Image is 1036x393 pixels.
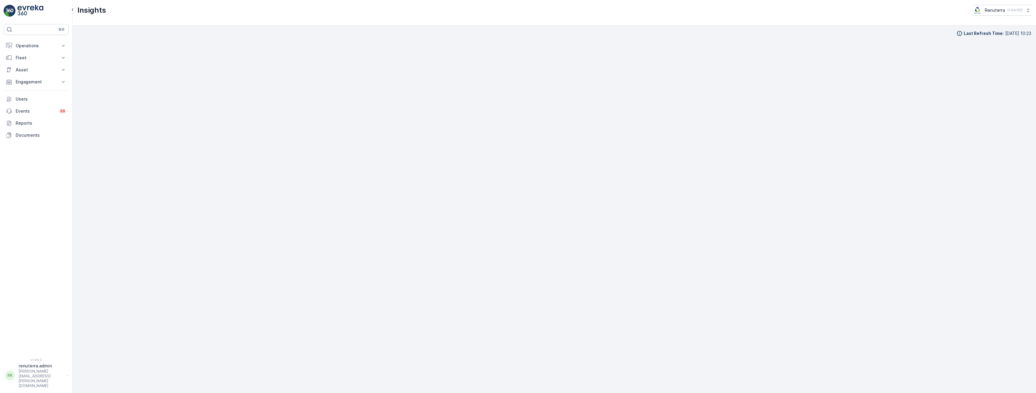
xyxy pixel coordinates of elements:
[4,358,69,362] span: v 1.49.2
[16,43,57,49] p: Operations
[964,30,1004,36] p: Last Refresh Time :
[4,105,69,117] a: Events99
[4,5,16,17] img: logo
[60,109,65,114] p: 99
[4,117,69,129] a: Reports
[16,55,57,61] p: Fleet
[58,27,64,32] p: ⌘B
[973,7,982,14] img: Screenshot_2024-07-26_at_13.33.01.png
[17,5,43,17] img: logo_light-DOdMpM7g.png
[16,120,66,126] p: Reports
[4,363,69,388] button: RRrenuterra.admin[PERSON_NAME][EMAIL_ADDRESS][PERSON_NAME][DOMAIN_NAME]
[4,40,69,52] button: Operations
[973,5,1031,16] button: Renuterra(+04:00)
[4,52,69,64] button: Fleet
[16,96,66,102] p: Users
[5,371,15,380] div: RR
[4,93,69,105] a: Users
[4,64,69,76] button: Asset
[985,7,1005,13] p: Renuterra
[16,132,66,138] p: Documents
[19,363,64,369] p: renuterra.admin
[16,67,57,73] p: Asset
[77,5,106,15] p: Insights
[1007,8,1023,13] p: ( +04:00 )
[4,76,69,88] button: Engagement
[16,79,57,85] p: Engagement
[16,108,55,114] p: Events
[19,369,64,388] p: [PERSON_NAME][EMAIL_ADDRESS][PERSON_NAME][DOMAIN_NAME]
[4,129,69,141] a: Documents
[1005,30,1031,36] p: [DATE] 10:23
